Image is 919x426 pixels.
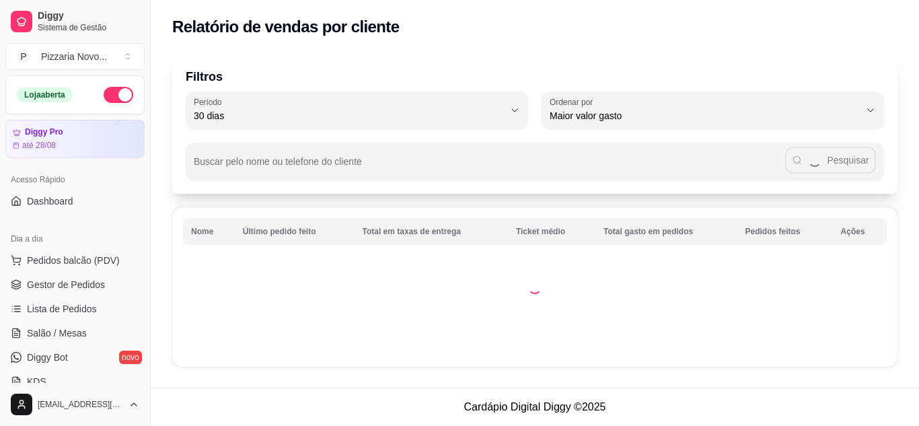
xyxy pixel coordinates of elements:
[528,281,542,294] div: Loading
[5,228,145,250] div: Dia a dia
[5,388,145,421] button: [EMAIL_ADDRESS][DOMAIN_NAME]
[186,92,528,129] button: Período30 dias
[5,347,145,368] a: Diggy Botnovo
[194,160,785,174] input: Buscar pelo nome ou telefone do cliente
[17,87,73,102] div: Loja aberta
[41,50,107,63] div: Pizzaria Novo ...
[550,96,597,108] label: Ordenar por
[5,120,145,158] a: Diggy Proaté 28/08
[542,92,884,129] button: Ordenar porMaior valor gasto
[5,371,145,392] a: KDS
[194,109,504,122] span: 30 dias
[17,50,30,63] span: P
[5,5,145,38] a: DiggySistema de Gestão
[186,67,884,86] p: Filtros
[38,399,123,410] span: [EMAIL_ADDRESS][DOMAIN_NAME]
[27,375,46,388] span: KDS
[5,274,145,295] a: Gestor de Pedidos
[27,254,120,267] span: Pedidos balcão (PDV)
[22,140,56,151] article: até 28/08
[25,127,63,137] article: Diggy Pro
[550,109,860,122] span: Maior valor gasto
[27,302,97,316] span: Lista de Pedidos
[5,43,145,70] button: Select a team
[151,388,919,426] footer: Cardápio Digital Diggy © 2025
[5,250,145,271] button: Pedidos balcão (PDV)
[27,326,87,340] span: Salão / Mesas
[27,278,105,291] span: Gestor de Pedidos
[104,87,133,103] button: Alterar Status
[5,298,145,320] a: Lista de Pedidos
[172,16,400,38] h2: Relatório de vendas por cliente
[27,351,68,364] span: Diggy Bot
[38,22,139,33] span: Sistema de Gestão
[38,10,139,22] span: Diggy
[194,96,226,108] label: Período
[5,322,145,344] a: Salão / Mesas
[27,194,73,208] span: Dashboard
[5,169,145,190] div: Acesso Rápido
[5,190,145,212] a: Dashboard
